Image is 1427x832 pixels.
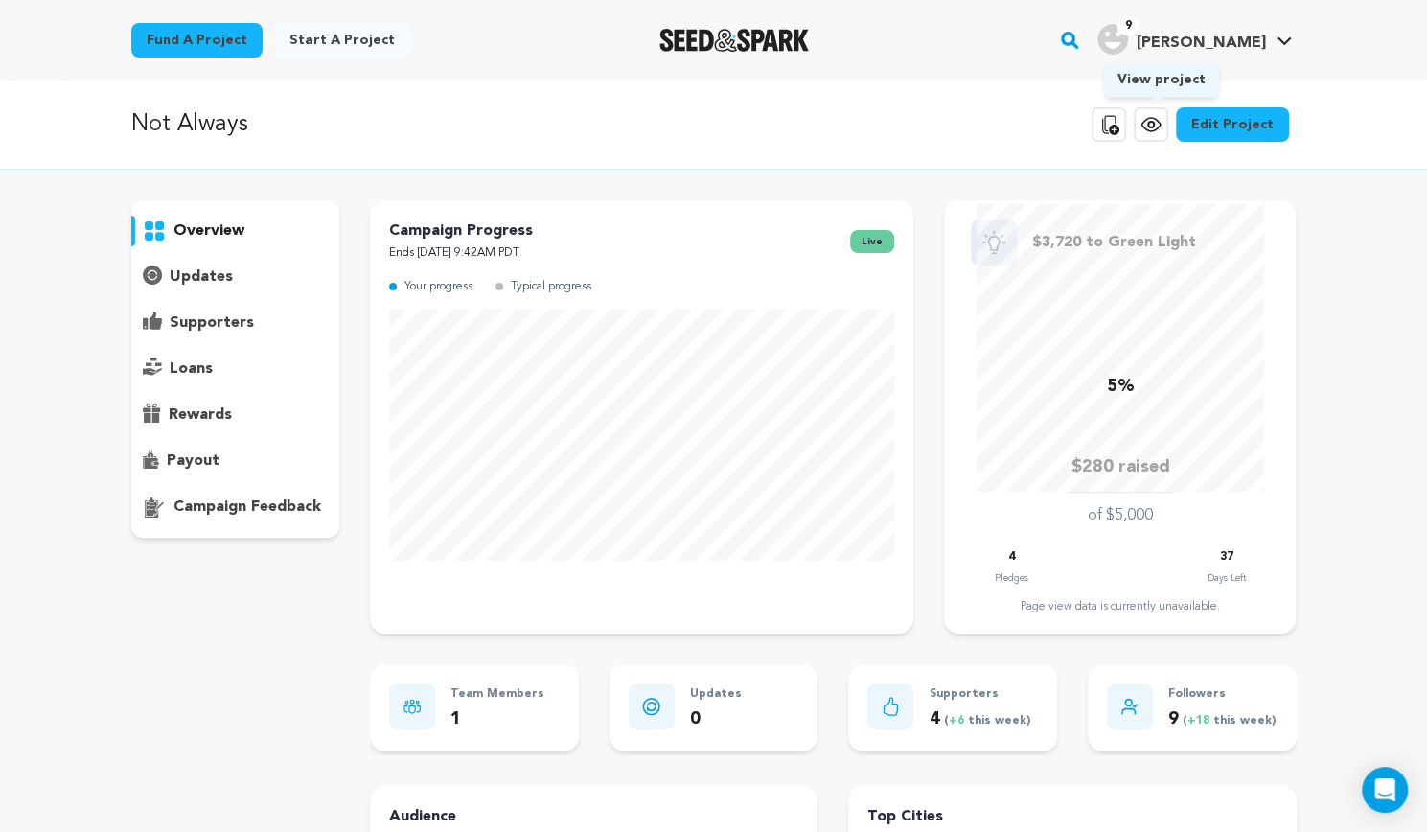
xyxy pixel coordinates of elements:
p: 9 [1168,705,1276,733]
a: Start a project [274,23,410,58]
span: 9 [1116,16,1139,35]
button: supporters [131,308,340,338]
div: Open Intercom Messenger [1362,767,1408,813]
span: +6 [948,715,967,727]
p: Supporters [929,683,1029,705]
p: Your progress [404,276,472,298]
p: Team Members [450,683,544,705]
p: Days Left [1208,568,1246,588]
p: 5% [1106,373,1134,401]
img: user.png [1097,24,1128,55]
h4: Top Cities [867,805,1277,828]
button: payout [131,446,340,476]
button: campaign feedback [131,492,340,522]
p: 0 [690,705,742,733]
p: Pledges [995,568,1028,588]
h4: Audience [389,805,798,828]
p: updates [170,266,233,289]
div: Page view data is currently unavailable. [963,599,1277,614]
a: Mariana H.'s Profile [1093,20,1296,55]
button: rewards [131,400,340,430]
p: Updates [690,683,742,705]
a: Seed&Spark Homepage [659,29,810,52]
a: Edit Project [1176,107,1289,142]
span: ( this week) [1179,715,1276,727]
p: Followers [1168,683,1276,705]
p: campaign feedback [173,496,321,519]
span: ( this week) [939,715,1029,727]
div: Mariana H.'s Profile [1097,24,1265,55]
p: Not Always [131,107,248,142]
p: 4 [1008,546,1015,568]
p: payout [167,450,219,473]
p: 1 [450,705,544,733]
p: overview [173,220,244,243]
p: 37 [1220,546,1233,568]
p: Typical progress [511,276,591,298]
p: Ends [DATE] 9:42AM PDT [389,243,533,265]
button: updates [131,262,340,292]
span: Mariana H.'s Profile [1093,20,1296,60]
p: supporters [170,312,254,335]
a: Fund a project [131,23,263,58]
p: 4 [929,705,1029,733]
p: Campaign Progress [389,220,533,243]
p: of $5,000 [1088,504,1153,527]
span: +18 [1187,715,1213,727]
button: loans [131,354,340,384]
p: rewards [169,404,232,427]
span: [PERSON_NAME] [1136,35,1265,51]
span: live [850,230,894,253]
button: overview [131,216,340,246]
p: loans [170,358,213,381]
img: Seed&Spark Logo Dark Mode [659,29,810,52]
